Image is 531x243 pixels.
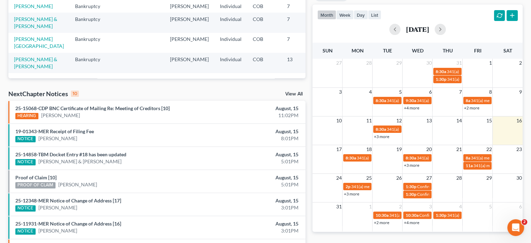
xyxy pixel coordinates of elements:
[395,174,402,182] span: 26
[518,59,523,67] span: 2
[507,219,524,236] iframe: Intercom live chat
[516,116,523,125] span: 16
[395,59,402,67] span: 29
[41,112,80,119] a: [PERSON_NAME]
[209,105,298,112] div: August, 15
[455,116,462,125] span: 14
[435,213,446,218] span: 1:30p
[405,155,416,160] span: 8:30a
[374,134,389,139] a: +3 more
[15,159,36,165] div: NOTICE
[15,174,57,180] a: Proof of Claim [10]
[365,145,372,153] span: 18
[488,59,492,67] span: 1
[428,88,432,96] span: 6
[435,69,446,74] span: 8:30a
[518,88,523,96] span: 9
[345,155,356,160] span: 8:30a
[465,163,472,168] span: 11a
[375,98,386,103] span: 8:30a
[14,56,57,69] a: [PERSON_NAME] & [PERSON_NAME]
[69,53,113,73] td: Bankruptcy
[374,220,389,225] a: +2 more
[214,13,247,33] td: Individual
[516,174,523,182] span: 30
[209,220,298,227] div: August, 15
[38,227,77,234] a: [PERSON_NAME]
[356,155,424,160] span: 341(a) meeting for [PERSON_NAME]
[442,48,452,53] span: Thu
[458,88,462,96] span: 7
[404,163,419,168] a: +3 more
[247,33,281,53] td: COB
[474,48,481,53] span: Fri
[209,128,298,135] div: August, 15
[488,202,492,211] span: 5
[285,92,303,97] a: View All
[281,33,316,53] td: 7
[344,191,359,196] a: +3 more
[209,112,298,119] div: 11:02PM
[209,197,298,204] div: August, 15
[345,184,350,189] span: 2p
[455,174,462,182] span: 28
[406,26,429,33] h2: [DATE]
[209,181,298,188] div: 5:01PM
[435,77,446,82] span: 1:30p
[69,13,113,33] td: Bankruptcy
[425,116,432,125] span: 13
[354,10,368,20] button: day
[398,202,402,211] span: 2
[405,98,416,103] span: 9:30a
[209,227,298,234] div: 3:01PM
[365,174,372,182] span: 25
[425,145,432,153] span: 20
[405,184,416,189] span: 1:30p
[15,128,94,134] a: 19-01343-MER Receipt of Filing Fee
[351,184,455,189] span: 341(a) meeting for [PERSON_NAME] & [PERSON_NAME]
[15,205,36,212] div: NOTICE
[425,174,432,182] span: 27
[15,221,121,227] a: 25-11931-MER Notice of Change of Address [16]
[15,105,170,111] a: 25-15068-CDP BNC Certificate of Mailing Re: Meeting of Creditors [10]
[485,116,492,125] span: 15
[209,158,298,165] div: 5:01PM
[368,10,381,20] button: list
[71,91,79,97] div: 10
[412,48,423,53] span: Wed
[209,151,298,158] div: August, 15
[375,213,388,218] span: 10:30a
[15,228,36,235] div: NOTICE
[464,105,479,110] a: +2 more
[365,116,372,125] span: 11
[518,202,523,211] span: 6
[15,151,126,157] a: 25-14858-TBM Docket Entry #18 has been updated
[389,213,493,218] span: 341(a) meeting for [PERSON_NAME] & [PERSON_NAME]
[405,192,416,197] span: 1:30p
[335,59,342,67] span: 27
[335,116,342,125] span: 10
[335,174,342,182] span: 24
[336,10,354,20] button: week
[516,145,523,153] span: 23
[447,69,514,74] span: 341(a) meeting for [PERSON_NAME]
[465,98,470,103] span: 8a
[455,145,462,153] span: 21
[15,113,38,119] div: HEARING
[386,98,454,103] span: 341(a) meeting for [PERSON_NAME]
[164,53,214,73] td: [PERSON_NAME]
[405,213,418,218] span: 10:30a
[14,3,53,9] a: [PERSON_NAME]
[317,10,336,20] button: month
[428,202,432,211] span: 3
[15,198,121,203] a: 25-12348-MER Notice of Change of Address [17]
[164,33,214,53] td: [PERSON_NAME]
[503,48,512,53] span: Sat
[38,135,77,142] a: [PERSON_NAME]
[419,213,498,218] span: Confirmation hearing for [PERSON_NAME]
[247,53,281,73] td: COB
[15,136,36,142] div: NOTICE
[58,181,97,188] a: [PERSON_NAME]
[398,88,402,96] span: 5
[416,155,521,160] span: 341(a) meeting for [PERSON_NAME] & [PERSON_NAME]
